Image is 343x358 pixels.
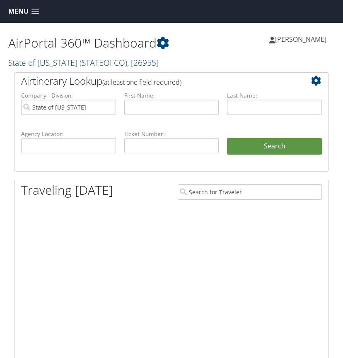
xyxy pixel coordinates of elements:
[21,130,116,138] label: Agency Locator:
[4,5,43,18] a: Menu
[178,184,322,200] input: Search for Traveler
[8,57,159,68] a: State of [US_STATE]
[269,27,335,52] a: [PERSON_NAME]
[275,35,326,44] span: [PERSON_NAME]
[80,57,127,68] span: ( STATEOFCO )
[227,138,322,155] button: Search
[8,7,29,15] span: Menu
[124,91,219,100] label: First Name:
[102,78,181,87] span: (at least one field required)
[8,34,171,52] h1: AirPortal 360™ Dashboard
[127,57,159,68] span: , [ 26955 ]
[227,91,322,100] label: Last Name:
[124,130,219,138] label: Ticket Number:
[21,74,296,88] h2: Airtinerary Lookup
[21,181,113,199] h1: Traveling [DATE]
[21,91,116,100] label: Company - Division:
